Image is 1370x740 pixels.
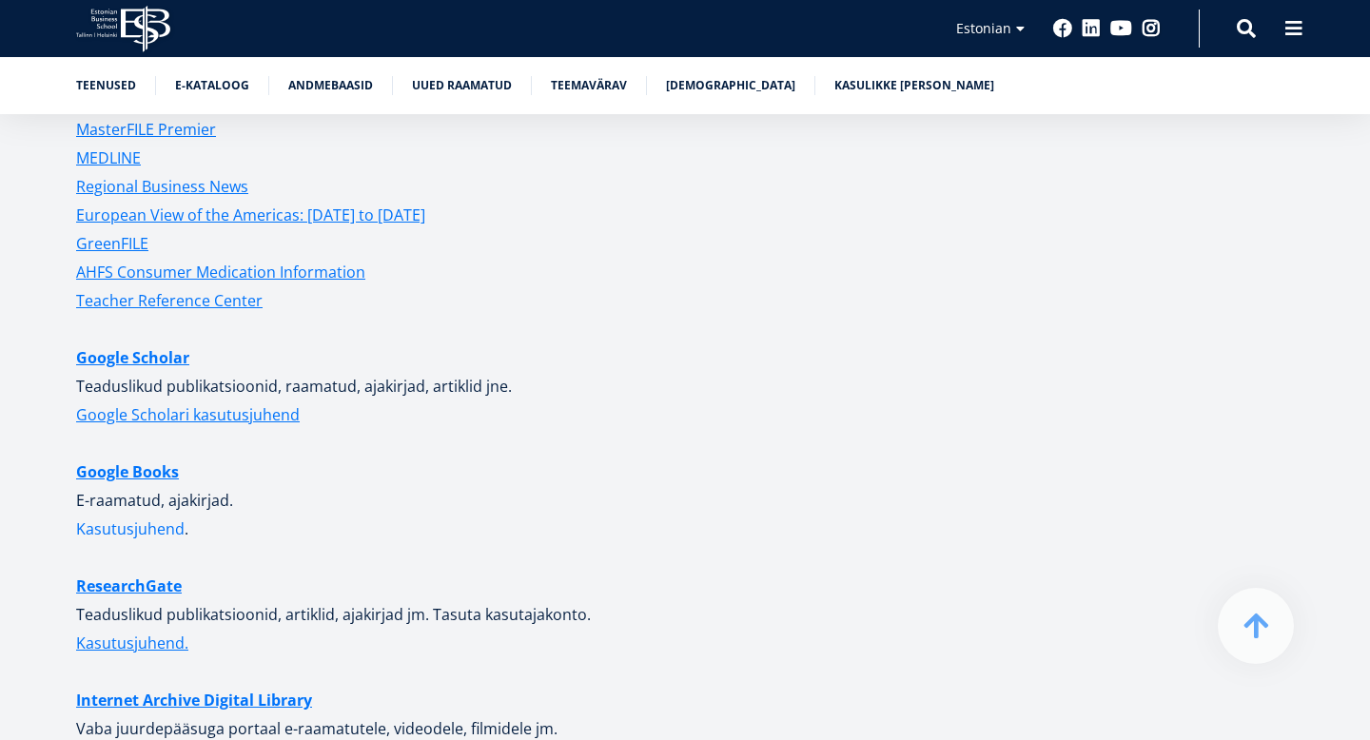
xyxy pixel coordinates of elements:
a: Kasutusjuhend [76,515,185,543]
a: Kasutusjuhend. [76,629,188,657]
a: Google Books [76,458,179,486]
a: MasterFILE Premier [76,115,216,144]
a: Uued raamatud [412,76,512,95]
a: Regional Business News [76,172,248,201]
a: Teenused [76,76,136,95]
a: GreenFILE [76,229,148,258]
a: Facebook [1053,19,1072,38]
p: E-raamatud, ajakirjad. [76,486,980,515]
a: Internet Archive Digital Library [76,686,312,714]
a: [DEMOGRAPHIC_DATA] [666,76,795,95]
a: Kasulikke [PERSON_NAME] [834,76,994,95]
a: Google Scholari kasutusjuhend [76,400,300,429]
a: E-kataloog [175,76,249,95]
a: Linkedin [1082,19,1101,38]
a: MEDLINE [76,144,141,172]
a: Andmebaasid [288,76,373,95]
a: European View of the Americas: [DATE] to [DATE] [76,201,425,229]
a: Teemavärav [551,76,627,95]
p: . [76,515,980,543]
a: Instagram [1142,19,1161,38]
p: Teaduslikud publikatsioonid, raamatud, ajakirjad, artiklid jne. [76,343,980,429]
p: Teaduslikud publikatsioonid, artiklid, ajakirjad jm. Tasuta kasutajakonto. [76,572,980,629]
a: Google Scholar [76,343,189,372]
a: Youtube [1110,19,1132,38]
a: AHFS Consumer Medication Information [76,258,365,286]
a: Teacher Reference Center [76,286,263,315]
a: ResearchGate [76,572,182,600]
